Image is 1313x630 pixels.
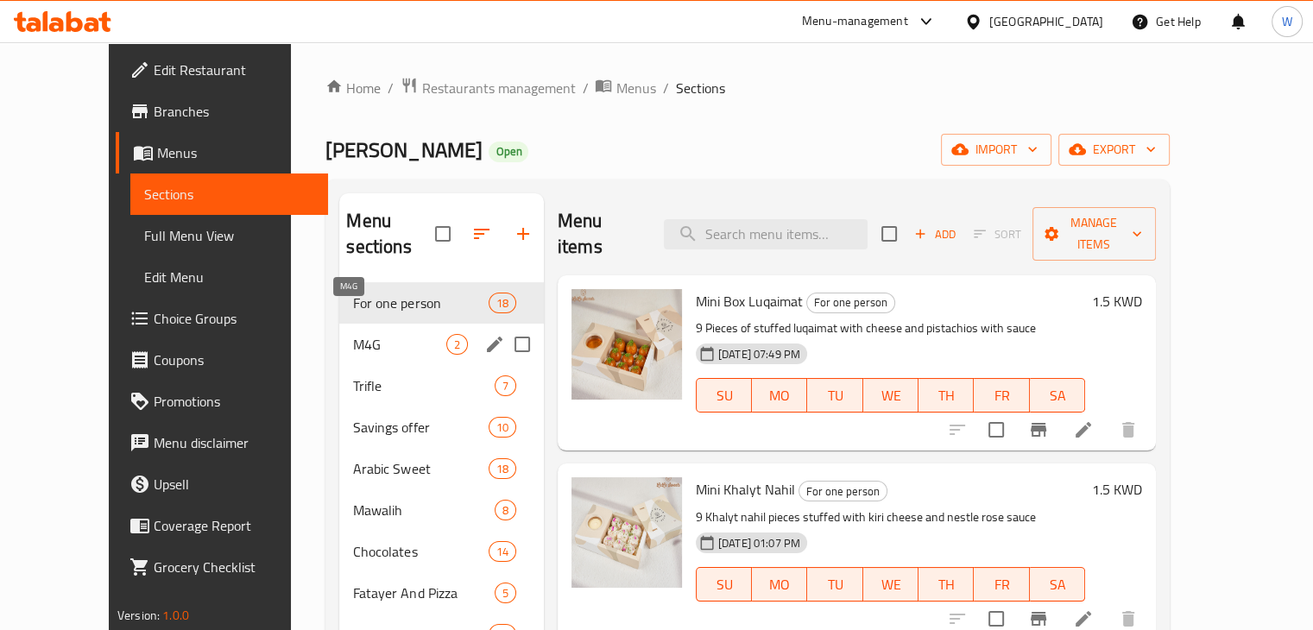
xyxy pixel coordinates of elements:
button: FR [974,378,1029,413]
span: [DATE] 01:07 PM [711,535,807,551]
img: Mini Box Luqaimat [571,289,682,400]
a: Branches [116,91,328,132]
button: import [941,134,1051,166]
span: Menu disclaimer [154,432,314,453]
button: TH [918,567,974,602]
a: Sections [130,173,328,215]
span: SA [1037,383,1078,408]
div: items [495,500,516,520]
a: Edit menu item [1073,419,1094,440]
div: items [489,293,516,313]
span: 7 [496,378,515,394]
button: Manage items [1032,207,1156,261]
a: Promotions [116,381,328,422]
span: Add [912,224,958,244]
span: Grocery Checklist [154,557,314,577]
span: Mawalih [353,500,494,520]
span: [PERSON_NAME] [325,130,482,169]
span: Open [489,144,528,159]
span: M4G [353,334,445,355]
span: 18 [489,295,515,312]
span: Coverage Report [154,515,314,536]
div: Chocolates14 [339,531,543,572]
span: W [1282,12,1292,31]
li: / [582,78,588,98]
div: Menu-management [802,11,908,32]
button: Add [907,221,963,248]
span: FR [981,572,1022,597]
a: Restaurants management [401,77,575,99]
p: 9 Khalyt nahil pieces stuffed with kiri cheese and nestle rose sauce [696,507,1085,528]
span: Edit Menu [144,267,314,287]
span: SU [704,383,745,408]
li: / [662,78,668,98]
span: Edit Restaurant [154,60,314,80]
span: Upsell [154,474,314,495]
div: Fatayer And Pizza [353,583,494,603]
nav: breadcrumb [325,77,1170,99]
button: SU [696,378,752,413]
span: Add item [907,221,963,248]
span: Full Menu View [144,225,314,246]
button: MO [752,567,807,602]
span: For one person [353,293,488,313]
div: M4G2edit [339,324,543,365]
button: SA [1030,567,1085,602]
span: 10 [489,419,515,436]
h6: 1.5 KWD [1092,289,1142,313]
a: Edit Restaurant [116,49,328,91]
div: For one person [806,293,895,313]
span: Select to update [978,412,1014,448]
a: Home [325,78,381,98]
span: TH [925,383,967,408]
span: Choice Groups [154,308,314,329]
span: TU [814,572,855,597]
span: MO [759,572,800,597]
div: Open [489,142,528,162]
span: Select section [871,216,907,252]
a: Menus [116,132,328,173]
div: Arabic Sweet [353,458,488,479]
div: Trifle7 [339,365,543,406]
span: export [1072,139,1156,161]
span: Select section first [963,221,1032,248]
span: 1.0.0 [162,604,189,627]
span: Mini Khalyt Nahil [696,476,795,502]
span: Select all sections [425,216,461,252]
input: search [664,219,868,249]
p: 9 Pieces of stuffed luqaimat with cheese and pistachios with sauce [696,318,1085,339]
a: Coverage Report [116,505,328,546]
div: Trifle [353,375,494,396]
span: TH [925,572,967,597]
div: Fatayer And Pizza5 [339,572,543,614]
button: TU [807,378,862,413]
span: Sections [144,184,314,205]
button: MO [752,378,807,413]
a: Menus [595,77,655,99]
span: Sections [675,78,724,98]
h2: Menu items [558,208,643,260]
span: 14 [489,544,515,560]
div: Arabic Sweet18 [339,448,543,489]
span: Menus [615,78,655,98]
h6: 1.5 KWD [1092,477,1142,501]
a: Coupons [116,339,328,381]
a: Grocery Checklist [116,546,328,588]
button: TU [807,567,862,602]
button: Branch-specific-item [1018,409,1059,450]
span: Sort sections [461,213,502,255]
button: SA [1030,378,1085,413]
button: WE [863,378,918,413]
div: For one person [799,481,887,501]
span: 8 [496,502,515,519]
div: Savings offer10 [339,406,543,448]
button: TH [918,378,974,413]
span: [DATE] 07:49 PM [711,346,807,362]
span: Version: [117,604,160,627]
div: items [446,334,468,355]
h2: Menu sections [346,208,434,260]
a: Edit menu item [1073,608,1094,629]
span: 18 [489,461,515,477]
button: delete [1108,409,1149,450]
